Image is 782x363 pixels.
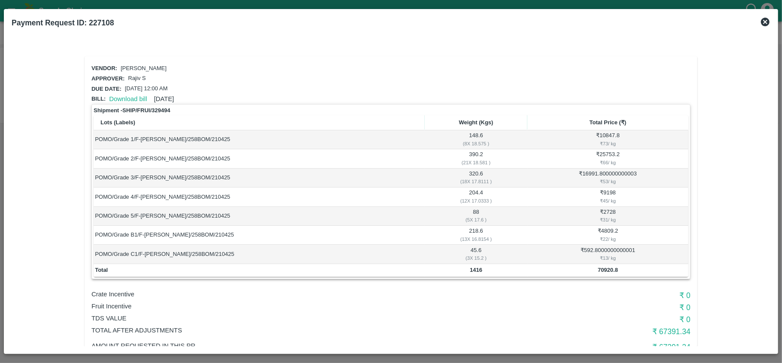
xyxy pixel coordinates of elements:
[94,207,425,226] td: POMO/Grade 5/F-[PERSON_NAME]/258BOM/210425
[94,106,170,115] strong: Shipment - SHIP/FRUI/329494
[94,245,425,264] td: POMO/Grade C1/F-[PERSON_NAME]/258BOM/210425
[94,130,425,149] td: POMO/Grade 1/F-[PERSON_NAME]/258BOM/210425
[529,216,687,224] div: ₹ 31 / kg
[95,267,108,273] b: Total
[91,326,491,335] p: Total After adjustments
[527,169,688,188] td: ₹ 16991.800000000003
[529,140,687,148] div: ₹ 73 / kg
[459,119,493,126] b: Weight (Kgs)
[91,95,106,102] span: Bill:
[94,226,425,245] td: POMO/Grade B1/F-[PERSON_NAME]/258BOM/210425
[91,341,491,351] p: Amount Requested in this PR
[529,159,687,166] div: ₹ 66 / kg
[94,169,425,188] td: POMO/Grade 3/F-[PERSON_NAME]/258BOM/210425
[425,169,527,188] td: 320.6
[491,301,691,314] h6: ₹ 0
[529,178,687,185] div: ₹ 53 / kg
[527,207,688,226] td: ₹ 2728
[425,149,527,168] td: 390.2
[426,140,526,148] div: ( 8 X 18.575 )
[529,254,687,262] div: ₹ 13 / kg
[426,216,526,224] div: ( 5 X 17.6 )
[426,254,526,262] div: ( 3 X 15.2 )
[426,178,526,185] div: ( 18 X 17.8111 )
[91,75,125,82] span: Approver:
[527,226,688,245] td: ₹ 4809.2
[425,226,527,245] td: 218.6
[529,235,687,243] div: ₹ 22 / kg
[12,18,114,27] b: Payment Request ID: 227108
[491,314,691,326] h6: ₹ 0
[91,65,117,71] span: Vendor:
[425,188,527,206] td: 204.4
[425,207,527,226] td: 88
[470,267,482,273] b: 1416
[425,245,527,264] td: 45.6
[590,119,627,126] b: Total Price (₹)
[154,95,174,102] span: [DATE]
[426,197,526,205] div: ( 12 X 17.0333 )
[426,235,526,243] div: ( 13 X 16.8154 )
[91,289,491,299] p: Crate Incentive
[94,188,425,206] td: POMO/Grade 4/F-[PERSON_NAME]/258BOM/210425
[128,74,146,83] p: Rajiv S
[109,95,147,102] a: Download bill
[491,326,691,338] h6: ₹ 67391.34
[527,149,688,168] td: ₹ 25753.2
[527,245,688,264] td: ₹ 592.8000000000001
[491,289,691,301] h6: ₹ 0
[91,301,491,311] p: Fruit Incentive
[91,86,122,92] span: Due date:
[426,159,526,166] div: ( 21 X 18.581 )
[100,119,135,126] b: Lots (Labels)
[125,85,167,93] p: [DATE] 12:00 AM
[529,197,687,205] div: ₹ 45 / kg
[121,65,167,73] p: [PERSON_NAME]
[91,314,491,323] p: TDS VALUE
[425,130,527,149] td: 148.6
[94,149,425,168] td: POMO/Grade 2/F-[PERSON_NAME]/258BOM/210425
[527,188,688,206] td: ₹ 9198
[527,130,688,149] td: ₹ 10847.8
[491,341,691,353] h6: ₹ 67391.34
[598,267,618,273] b: 70920.8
